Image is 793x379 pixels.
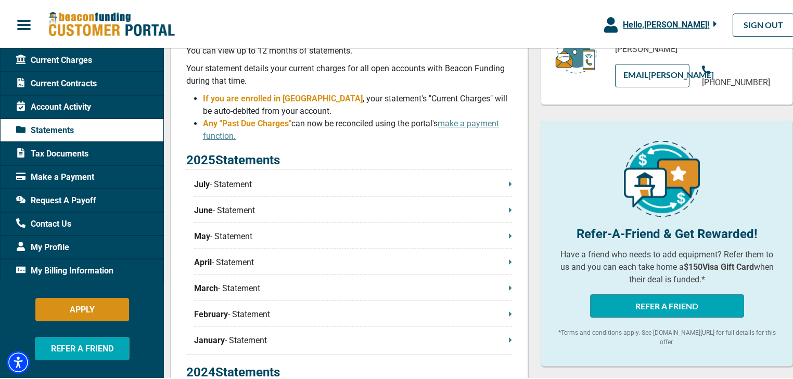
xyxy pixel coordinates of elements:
[203,92,363,102] span: If you are enrolled in [GEOGRAPHIC_DATA]
[194,229,210,241] span: May
[16,240,69,252] span: My Profile
[16,169,94,182] span: Make a Payment
[35,335,130,359] button: REFER A FRIEND
[590,293,744,316] button: REFER A FRIEND
[16,76,97,88] span: Current Contracts
[186,149,512,168] p: 2025 Statements
[194,203,213,215] span: June
[16,53,92,65] span: Current Charges
[557,326,777,345] p: *Terms and conditions apply. See [DOMAIN_NAME][URL] for full details for this offer.
[16,193,96,205] span: Request A Payoff
[16,216,71,229] span: Contact Us
[194,333,225,345] span: January
[624,139,700,215] img: refer-a-friend-icon.png
[194,255,512,267] p: - Statement
[557,247,777,284] p: Have a friend who needs to add equipment? Refer them to us and you can each take home a when thei...
[194,281,512,293] p: - Statement
[48,10,175,36] img: Beacon Funding Customer Portal Logo
[186,43,512,56] p: You can view up to 12 months of statements.
[194,307,512,319] p: - Statement
[194,307,228,319] span: February
[623,18,709,28] span: Hello, [PERSON_NAME] !
[35,296,129,320] button: APPLY
[7,349,30,372] div: Accessibility Menu
[16,99,91,112] span: Account Activity
[553,30,599,73] img: customer-service.png
[684,260,754,270] b: $150 Visa Gift Card
[194,255,212,267] span: April
[194,177,210,189] span: July
[203,117,291,127] span: Any "Past Due Charges"
[615,62,690,86] a: EMAIL[PERSON_NAME]
[186,61,512,86] p: Your statement details your current charges for all open accounts with Beacon Funding during that...
[194,177,512,189] p: - Statement
[203,117,499,139] span: can now be reconciled using the portal's
[194,281,218,293] span: March
[16,263,113,276] span: My Billing Information
[702,62,777,87] a: [PHONE_NUMBER]
[16,123,74,135] span: Statements
[557,223,777,242] p: Refer-A-Friend & Get Rewarded!
[194,333,512,345] p: - Statement
[702,76,770,86] span: [PHONE_NUMBER]
[194,203,512,215] p: - Statement
[16,146,88,159] span: Tax Documents
[194,229,512,241] p: - Statement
